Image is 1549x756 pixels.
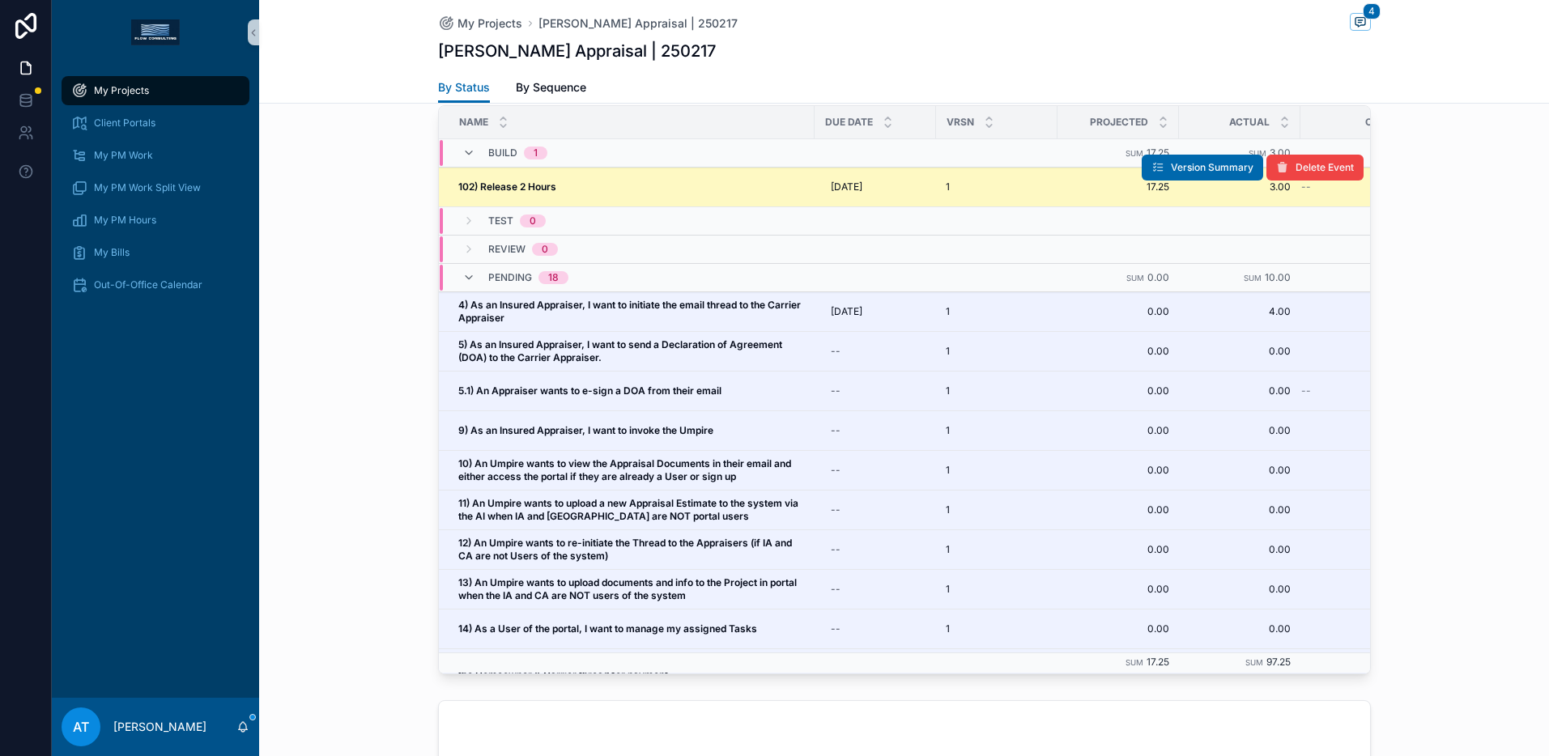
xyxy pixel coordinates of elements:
[516,79,586,96] span: By Sequence
[1067,543,1169,556] a: 0.00
[1301,622,1423,635] span: 3.0
[542,243,548,256] div: 0
[548,271,559,284] div: 18
[831,181,862,193] span: [DATE]
[488,147,517,159] span: Build
[1350,13,1371,33] button: 4
[1301,181,1311,193] span: --
[458,384,805,397] a: 5.1) An Appraiser wants to e-sign a DOA from their email
[831,424,840,437] div: --
[1301,384,1311,397] span: --
[1266,656,1291,669] span: 97.25
[459,116,488,129] span: Name
[946,583,1048,596] a: 1
[488,271,532,284] span: Pending
[1189,345,1291,358] span: 0.00
[946,543,950,556] span: 1
[946,543,1048,556] a: 1
[1189,305,1291,318] span: 4.00
[1189,424,1291,437] span: 0.00
[1301,181,1423,193] a: --
[458,537,794,562] strong: 12) An Umpire wants to re-initiate the Thread to the Appraisers (if IA and CA are not Users of th...
[94,214,156,227] span: My PM Hours
[457,15,522,32] span: My Projects
[1142,155,1263,181] button: Version Summary
[1147,271,1169,283] span: 0.00
[946,464,950,477] span: 1
[824,338,926,364] a: --
[94,181,201,194] span: My PM Work Split View
[1126,659,1143,668] small: Sum
[1189,543,1291,556] a: 0.00
[538,15,738,32] a: [PERSON_NAME] Appraisal | 250217
[1301,345,1423,358] a: 4.5
[946,181,1048,193] a: 1
[1147,656,1169,669] span: 17.25
[831,305,862,318] span: [DATE]
[1301,424,1423,437] span: 3.0
[438,40,716,62] h1: [PERSON_NAME] Appraisal | 250217
[946,345,1048,358] a: 1
[1090,116,1148,129] span: Projected
[1265,271,1291,283] span: 10.00
[1266,155,1364,181] button: Delete Event
[946,384,1048,397] a: 1
[1301,384,1423,397] a: --
[1301,464,1423,477] a: 3.0
[458,537,805,563] a: 12) An Umpire wants to re-initiate the Thread to the Appraisers (if IA and CA are not Users of th...
[458,457,805,483] a: 10) An Umpire wants to view the Appraisal Documents in their email and either access the portal i...
[1189,181,1291,193] a: 3.00
[824,537,926,563] a: --
[831,345,840,358] div: --
[458,497,805,523] a: 11) An Umpire wants to upload a new Appraisal Estimate to the system via the AI when IA and [GEOG...
[94,117,155,130] span: Client Portals
[1067,305,1169,318] span: 0.00
[1244,274,1262,282] small: Sum
[1245,659,1263,668] small: Sum
[1189,503,1291,516] a: 0.00
[458,457,794,482] strong: 10) An Umpire wants to view the Appraisal Documents in their email and either access the portal i...
[1363,3,1381,19] span: 4
[1067,464,1169,477] span: 0.00
[946,622,1048,635] a: 1
[458,299,803,324] strong: 4) As an Insured Appraiser, I want to initiate the email thread to the Carrier Appraiser
[1067,503,1169,516] a: 0.00
[1067,345,1169,358] span: 0.00
[94,84,149,97] span: My Projects
[1189,622,1291,635] a: 0.00
[824,378,926,404] a: --
[1189,384,1291,397] span: 0.00
[438,15,522,32] a: My Projects
[946,305,1048,318] a: 1
[62,108,249,138] a: Client Portals
[831,464,840,477] div: --
[1126,274,1144,282] small: Sum
[73,717,89,737] span: AT
[1301,583,1423,596] a: 3.0
[946,622,950,635] span: 1
[62,238,249,267] a: My Bills
[1301,503,1423,516] a: 4.5
[458,424,805,437] a: 9) As an Insured Appraiser, I want to invoke the Umpire
[946,424,1048,437] a: 1
[946,345,950,358] span: 1
[824,497,926,523] a: --
[946,181,950,193] span: 1
[1067,622,1169,635] span: 0.00
[946,464,1048,477] a: 1
[458,299,805,325] a: 4) As an Insured Appraiser, I want to initiate the email thread to the Carrier Appraiser
[62,270,249,299] a: Out-Of-Office Calendar
[1189,583,1291,596] a: 0.00
[831,503,840,516] div: --
[530,214,536,227] div: 0
[1301,305,1423,318] a: 4.5
[488,214,513,227] span: Test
